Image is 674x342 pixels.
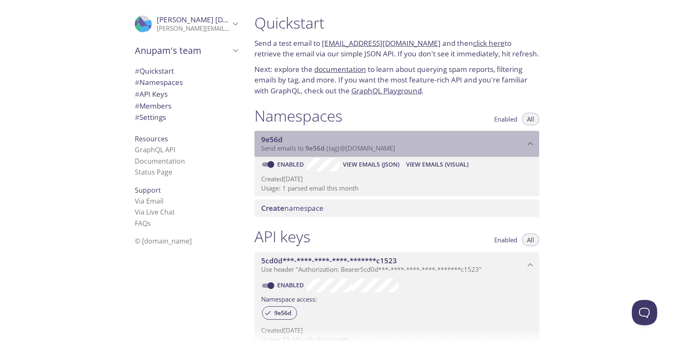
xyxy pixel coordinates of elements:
div: Create namespace [254,199,539,217]
div: 9e56d namespace [254,131,539,157]
h1: Namespaces [254,106,342,125]
div: Anupam's team [128,40,244,61]
button: Enabled [489,113,522,125]
a: Status Page [135,167,172,177]
span: 9e56d [269,309,297,317]
span: API Keys [135,89,168,99]
div: Namespaces [128,77,244,88]
span: Anupam's team [135,45,230,56]
a: Enabled [276,281,307,289]
a: Via Live Chat [135,207,175,217]
a: Documentation [135,156,185,166]
span: Members [135,101,171,111]
p: Usage: 1 parsed email this month [261,184,532,193]
p: [PERSON_NAME][EMAIL_ADDRESS][DOMAIN_NAME] [157,24,230,33]
span: Create [261,203,284,213]
h1: Quickstart [254,13,539,32]
button: All [522,113,539,125]
p: Next: explore the to learn about querying spam reports, filtering emails by tag, and more. If you... [254,64,539,96]
h1: API keys [254,227,310,246]
a: [EMAIL_ADDRESS][DOMAIN_NAME] [322,38,441,48]
span: namespace [261,203,324,213]
span: Namespaces [135,77,183,87]
button: View Emails (Visual) [403,158,472,171]
span: # [135,66,139,76]
div: Quickstart [128,65,244,77]
a: click here [473,38,505,48]
span: 9e56d [261,135,283,144]
span: Settings [135,112,166,122]
p: Send a test email to and then to retrieve the email via our simple JSON API. If you don't see it ... [254,38,539,59]
span: 9e56d [305,144,324,152]
div: Members [128,100,244,112]
span: # [135,101,139,111]
span: © [DOMAIN_NAME] [135,236,192,246]
iframe: Help Scout Beacon - Open [632,300,657,325]
div: API Keys [128,88,244,100]
a: GraphQL API [135,145,175,154]
span: Send emails to . {tag} @[DOMAIN_NAME] [261,144,395,152]
div: 9e56d [262,306,297,320]
a: GraphQL Playground [351,86,422,95]
a: FAQ [135,219,151,228]
p: Created [DATE] [261,175,532,183]
a: documentation [314,64,366,74]
span: Quickstart [135,66,174,76]
a: Via Email [135,196,163,206]
div: Team Settings [128,111,244,123]
span: # [135,112,139,122]
span: # [135,77,139,87]
a: Enabled [276,160,307,168]
button: Enabled [489,233,522,246]
div: Anupam Krishna [128,10,244,38]
span: s [147,219,151,228]
label: Namespace access: [261,292,317,305]
p: Created [DATE] [261,326,532,335]
span: # [135,89,139,99]
span: [PERSON_NAME] [DEMOGRAPHIC_DATA] [157,15,294,24]
span: Resources [135,134,168,143]
span: Support [135,186,161,195]
span: View Emails (JSON) [343,159,399,170]
span: View Emails (Visual) [406,159,468,170]
button: All [522,233,539,246]
button: View Emails (JSON) [340,158,403,171]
